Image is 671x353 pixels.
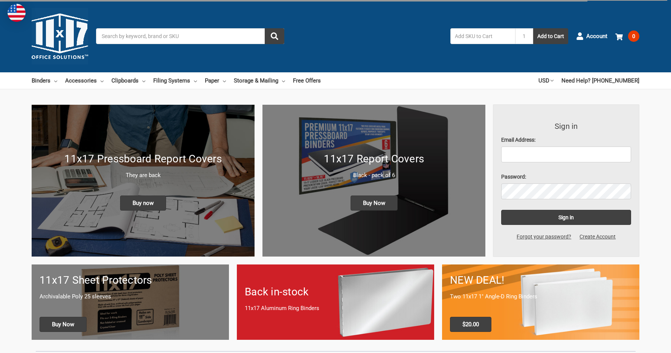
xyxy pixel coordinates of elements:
span: Buy Now [351,196,398,211]
a: Back in-stock 11x17 Aluminum Ring Binders [237,264,434,339]
span: Account [586,32,607,41]
span: $20.00 [450,317,491,332]
a: Account [576,26,607,46]
h1: Back in-stock [245,284,426,300]
span: Buy now [120,196,166,211]
p: 11x17 Aluminum Ring Binders [245,304,426,313]
a: 11x17 Report Covers 11x17 Report Covers Black - pack of 6 Buy Now [262,105,485,257]
a: Binders [32,72,57,89]
label: Password: [501,173,631,181]
span: 0 [628,31,639,42]
p: Black - pack of 6 [270,171,477,180]
p: They are back [40,171,247,180]
a: Forgot your password? [512,233,575,241]
h1: NEW DEAL! [450,272,631,288]
a: 11x17 sheet protectors 11x17 Sheet Protectors Archivalable Poly 25 sleeves Buy Now [32,264,229,339]
h1: 11x17 Pressboard Report Covers [40,151,247,167]
a: Need Help? [PHONE_NUMBER] [561,72,639,89]
h1: 11x17 Sheet Protectors [40,272,221,288]
a: USD [538,72,554,89]
a: Filing Systems [153,72,197,89]
a: New 11x17 Pressboard Binders 11x17 Pressboard Report Covers They are back Buy now [32,105,255,257]
h1: 11x17 Report Covers [270,151,477,167]
img: 11x17 Report Covers [262,105,485,257]
img: 11x17.com [32,8,88,64]
a: 0 [615,26,639,46]
a: Free Offers [293,72,321,89]
a: Accessories [65,72,104,89]
input: Add SKU to Cart [450,28,515,44]
a: Clipboards [111,72,145,89]
button: Add to Cart [533,28,568,44]
img: New 11x17 Pressboard Binders [32,105,255,257]
input: Sign in [501,210,631,225]
a: Storage & Mailing [234,72,285,89]
p: Two 11x17 1" Angle-D Ring Binders [450,292,631,301]
img: duty and tax information for United States [8,4,26,22]
span: Buy Now [40,317,87,332]
p: Archivalable Poly 25 sleeves [40,292,221,301]
a: Create Account [575,233,620,241]
a: 11x17 Binder 2-pack only $20.00 NEW DEAL! Two 11x17 1" Angle-D Ring Binders $20.00 [442,264,639,339]
label: Email Address: [501,136,631,144]
input: Search by keyword, brand or SKU [96,28,284,44]
a: Paper [205,72,226,89]
h3: Sign in [501,121,631,132]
